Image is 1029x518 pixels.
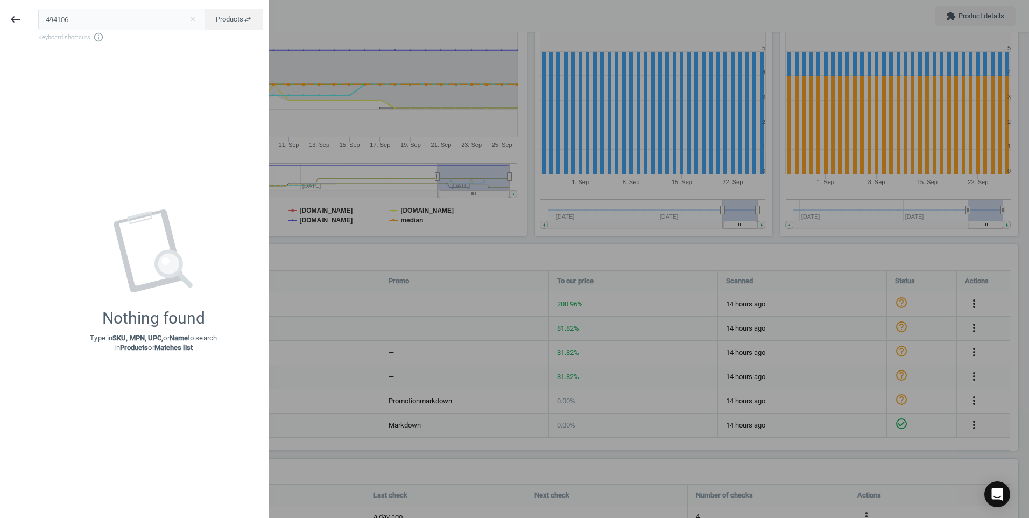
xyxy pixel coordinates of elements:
i: info_outline [93,32,104,43]
strong: Name [170,334,188,342]
button: keyboard_backspace [3,7,28,32]
div: Nothing found [102,309,205,328]
strong: Products [120,344,149,352]
span: Products [216,15,252,24]
strong: SKU, MPN, UPC, [112,334,163,342]
strong: Matches list [154,344,193,352]
p: Type in or to search in or [90,333,217,353]
i: swap_horiz [243,15,252,24]
span: Keyboard shortcuts [38,32,263,43]
i: keyboard_backspace [9,13,22,26]
div: Open Intercom Messenger [984,481,1010,507]
button: Productsswap_horiz [205,9,263,30]
input: Enter the SKU or product name [38,9,206,30]
button: Close [185,15,201,24]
